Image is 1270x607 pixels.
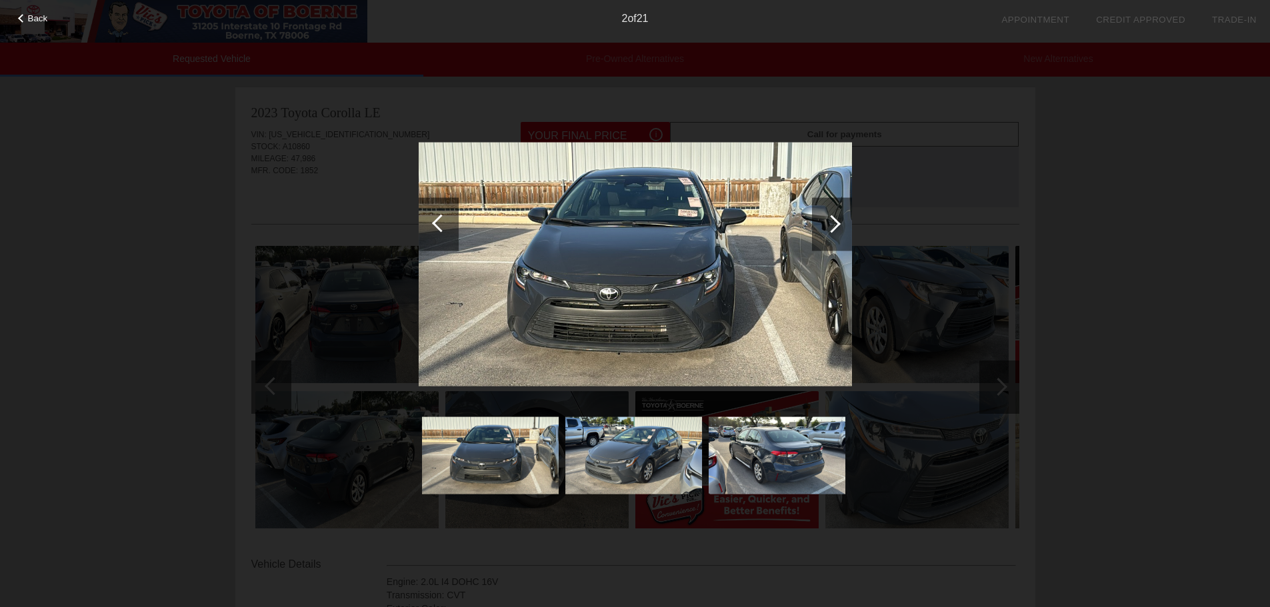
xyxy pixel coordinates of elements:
img: image.aspx [709,417,845,494]
span: 21 [637,13,649,24]
a: Credit Approved [1096,15,1185,25]
span: 2 [621,13,627,24]
img: image.aspx [419,143,852,386]
a: Appointment [1001,15,1069,25]
img: image.aspx [422,417,559,494]
a: Trade-In [1212,15,1257,25]
img: image.aspx [565,417,702,494]
span: Back [28,13,48,23]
